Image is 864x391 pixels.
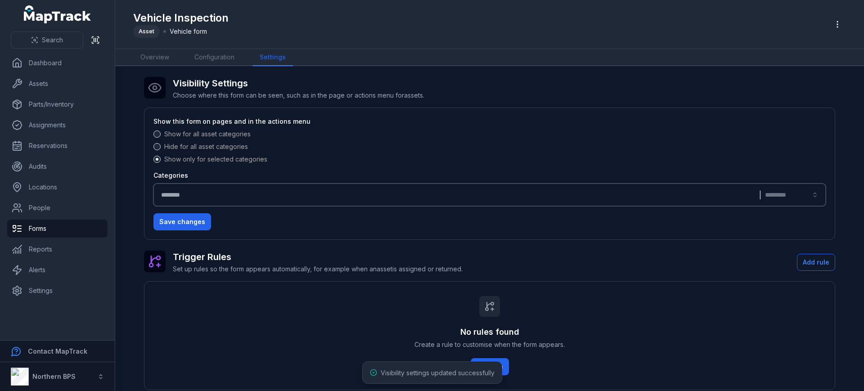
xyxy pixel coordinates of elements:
[32,373,76,380] strong: Northern BPS
[164,130,251,139] label: Show for all asset categories
[173,91,424,99] span: Choose where this form can be seen, such as in the page or actions menu for assets .
[7,282,108,300] a: Settings
[7,157,108,175] a: Audits
[173,77,424,90] h2: Visibility Settings
[414,340,565,349] span: Create a rule to customise when the form appears.
[797,254,835,271] button: Add rule
[28,347,87,355] strong: Contact MapTrack
[7,178,108,196] a: Locations
[7,95,108,113] a: Parts/Inventory
[7,54,108,72] a: Dashboard
[11,31,83,49] button: Search
[187,49,242,66] a: Configuration
[42,36,63,45] span: Search
[252,49,293,66] a: Settings
[460,326,519,338] h3: No rules found
[153,171,188,180] label: Categories
[7,75,108,93] a: Assets
[133,25,160,38] div: Asset
[24,5,91,23] a: MapTrack
[170,27,207,36] span: Vehicle form
[7,137,108,155] a: Reservations
[164,155,267,164] label: Show only for selected categories
[133,11,229,25] h1: Vehicle Inspection
[7,261,108,279] a: Alerts
[153,184,826,206] button: |
[7,199,108,217] a: People
[173,251,463,263] h2: Trigger Rules
[153,213,211,230] button: Save changes
[381,369,495,377] span: Visibility settings updated successfully
[7,220,108,238] a: Forms
[7,116,108,134] a: Assignments
[133,49,176,66] a: Overview
[7,240,108,258] a: Reports
[173,265,463,273] span: Set up rules so the form appears automatically, for example when an asset is assigned or returned.
[153,117,310,126] label: Show this form on pages and in the actions menu
[164,142,248,151] label: Hide for all asset categories
[471,358,509,375] button: Add rule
